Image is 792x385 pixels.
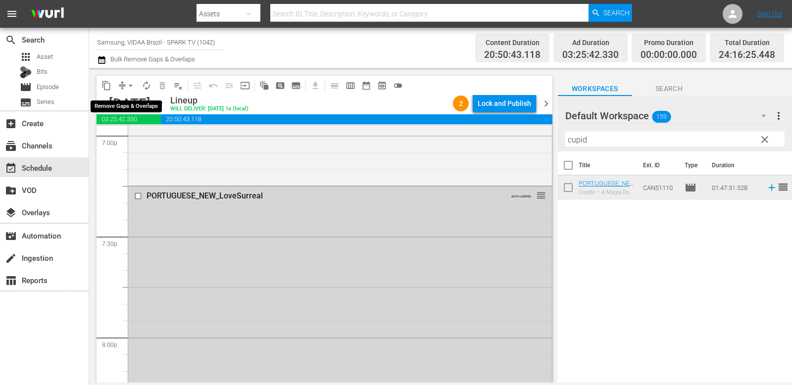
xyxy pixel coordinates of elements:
[536,190,546,200] button: reorder
[170,106,248,112] div: WILL DELIVER: [DATE] 1a (local)
[484,49,541,61] span: 20:50:43.118
[641,36,697,49] div: Promo Duration
[706,151,765,179] th: Duration
[536,190,546,201] span: reorder
[639,176,681,199] td: CAN51110
[393,81,403,91] span: toggle_off
[37,67,48,77] span: Bits
[142,81,151,91] span: autorenew_outlined
[511,190,531,198] span: AUTO-LOOPED
[589,4,632,22] button: Search
[756,131,772,147] button: clear
[652,106,671,127] span: 159
[126,81,136,91] span: arrow_drop_down
[637,151,679,179] th: Ext. ID
[473,95,536,112] button: Lock and Publish
[759,134,771,145] span: clear
[161,114,552,124] span: 20:50:43.118
[565,102,776,130] div: Default Workspace
[6,8,18,20] span: menu
[154,78,170,94] span: Select an event to delete
[99,78,114,94] span: Copy Lineup
[632,83,706,95] span: Search
[5,207,17,219] span: Overlays
[484,36,541,49] div: Content Duration
[5,252,17,264] span: Ingestion
[5,185,17,196] span: VOD
[170,78,186,94] span: Clear Lineup
[719,49,775,61] span: 24:16:25.448
[562,49,619,61] span: 03:25:42.330
[478,95,531,112] div: Lock and Publish
[540,97,552,110] span: chevron_right
[777,181,789,193] span: reorder
[579,151,637,179] th: Title
[173,81,183,91] span: playlist_remove_outlined
[37,52,53,62] span: Asset
[708,176,762,199] td: 01:47:31.528
[20,81,32,93] span: Episode
[5,140,17,152] span: Channels
[97,114,161,124] span: 03:25:42.330
[20,96,32,108] span: Series
[205,78,221,94] span: Revert to Primary Episode
[641,49,697,61] span: 00:00:00.000
[5,162,17,174] span: Schedule
[562,36,619,49] div: Ad Duration
[453,99,469,107] span: 2
[5,118,17,130] span: Create
[259,81,269,91] span: auto_awesome_motion_outlined
[139,78,154,94] span: Loop Content
[603,4,630,22] span: Search
[117,81,127,91] span: compress
[377,81,387,91] span: preview_outlined
[679,151,706,179] th: Type
[275,81,285,91] span: pageview_outlined
[5,34,17,46] span: Search
[579,189,635,195] div: Cupido – A Magia Do Amor
[97,97,109,110] span: chevron_left
[170,95,248,106] div: Lineup
[685,182,696,193] span: Episode
[361,81,371,91] span: date_range_outlined
[5,230,17,242] span: Automation
[558,83,632,95] span: Workspaces
[101,81,111,91] span: content_copy
[757,10,783,18] a: Sign Out
[579,180,634,194] a: PORTUGUESE_NEW_You’re So Cupid
[766,182,777,193] svg: Add to Schedule
[147,191,498,200] div: PORTUGUESE_NEW_LoveSurreal
[20,66,32,78] div: Bits
[773,110,785,122] span: more_vert
[37,82,59,92] span: Episode
[346,81,355,91] span: calendar_view_week_outlined
[773,104,785,128] button: more_vert
[719,36,775,49] div: Total Duration
[291,81,301,91] span: subtitles_outlined
[240,81,250,91] span: input
[109,55,195,63] span: Bulk Remove Gaps & Overlaps
[5,275,17,287] span: Reports
[24,2,71,26] img: ans4CAIJ8jUAAAAAAAAAAAAAAAAAAAAAAAAgQb4GAAAAAAAAAAAAAAAAAAAAAAAAJMjXAAAAAAAAAAAAAAAAAAAAAAAAgAT5G...
[37,97,54,107] span: Series
[109,96,150,112] div: [DATE]
[20,51,32,63] span: Asset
